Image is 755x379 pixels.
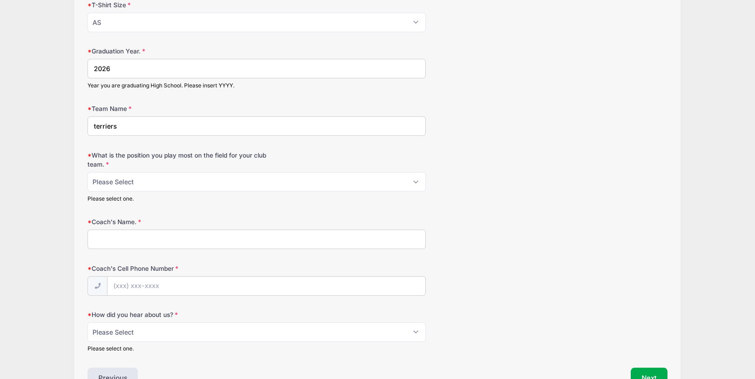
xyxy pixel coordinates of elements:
[88,82,426,90] div: Year you are graduating High School. Please insert YYYY.
[88,217,281,226] label: Coach's Name.
[88,195,426,203] div: Please select one.
[88,264,281,273] label: Coach's Cell Phone Number
[88,47,281,56] label: Graduation Year.
[88,151,281,169] label: What is the position you play most on the field for your club team.
[88,104,281,113] label: Team Name
[88,345,426,353] div: Please select one.
[107,276,426,296] input: (xxx) xxx-xxxx
[88,310,281,319] label: How did you hear about us?
[88,0,281,10] label: T-Shirt Size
